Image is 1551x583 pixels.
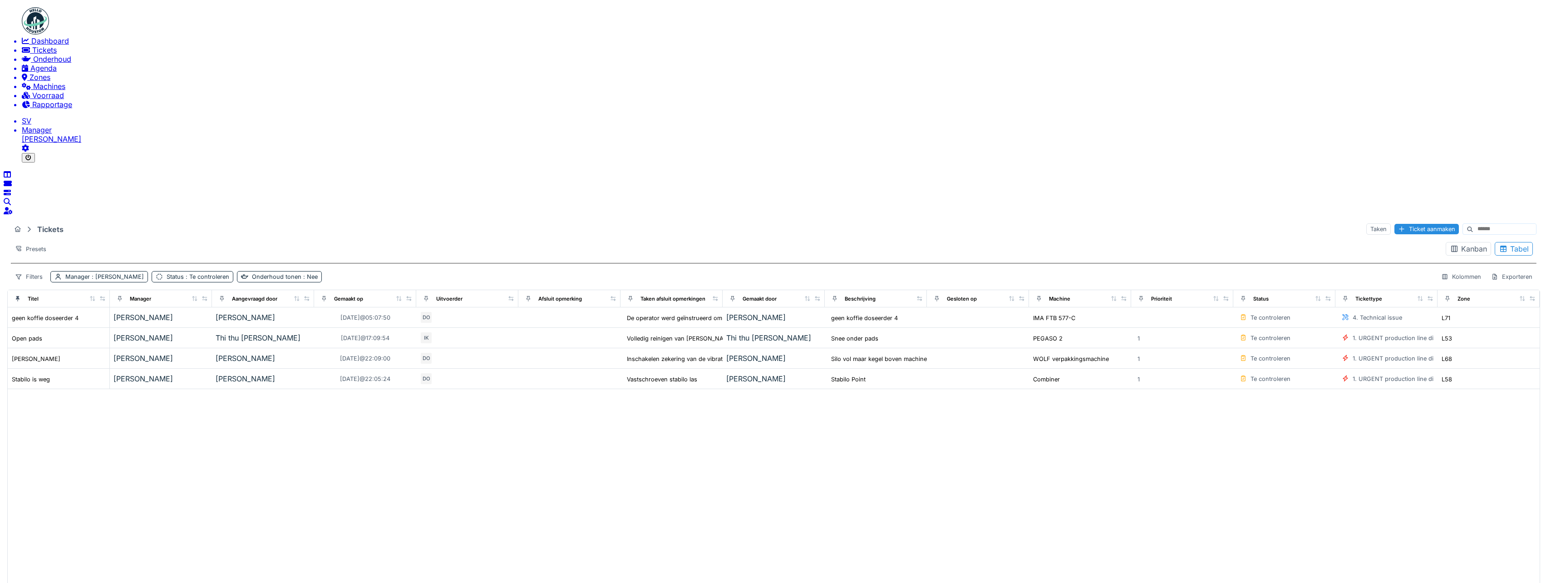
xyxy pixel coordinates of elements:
[22,45,1547,54] a: Tickets
[1049,296,1070,302] div: Machine
[22,36,1547,45] a: Dashboard
[1033,376,1060,383] div: Combiner
[831,315,898,321] div: geen koffie doseerder 4
[22,91,1547,100] a: Voorraad
[947,296,977,302] div: Gesloten op
[436,296,463,302] div: Uitvoerder
[22,64,1547,73] a: Agenda
[11,243,50,255] div: Presets
[12,335,42,342] div: Open pads
[1137,376,1140,383] div: 1
[340,314,390,321] div: [DATE] @ 05:07:50
[30,64,57,73] span: Agenda
[538,296,582,302] div: Afsluit opmerking
[1033,356,1109,362] div: WOLF verpakkingsmachine
[216,313,310,322] div: [PERSON_NAME]
[1033,335,1063,342] div: PEGASO 2
[1251,375,1290,382] div: Te controleren
[1487,271,1536,282] div: Exporteren
[420,352,433,365] div: DO
[1394,224,1459,234] div: Ticket aanmaken
[1442,376,1452,383] div: L58
[340,355,390,362] div: [DATE] @ 22:09:00
[32,91,64,100] span: Voorraad
[640,296,705,302] div: Taken afsluit opmerkingen
[130,296,151,302] div: Manager
[1033,315,1075,321] div: IMA FTB 577-C
[743,296,777,302] div: Gemaakt door
[216,374,310,383] div: [PERSON_NAME]
[33,82,65,91] span: Machines
[831,376,866,383] div: Stabilo Point
[31,36,69,45] span: Dashboard
[1251,355,1290,362] div: Te controleren
[340,375,390,382] div: [DATE] @ 22:05:24
[420,311,433,324] div: DO
[34,225,67,234] strong: Tickets
[1353,314,1402,321] div: 4. Technical issue
[334,296,363,302] div: Gemaakt op
[22,125,1547,143] li: [PERSON_NAME]
[22,54,1547,64] a: Onderhoud
[627,376,697,383] div: Vastschroeven stabilo las
[301,273,318,280] span: : Nee
[1251,314,1290,321] div: Te controleren
[22,116,1547,143] a: SV Manager[PERSON_NAME]
[12,315,79,321] div: geen koffie doseerder 4
[726,374,821,383] div: [PERSON_NAME]
[22,116,1547,125] li: SV
[726,354,821,363] div: [PERSON_NAME]
[33,54,71,64] span: Onderhoud
[1442,315,1450,321] div: L71
[1353,375,1457,382] div: 1. URGENT production line disruption
[22,100,1547,109] a: Rapportage
[252,273,318,280] div: Onderhoud tonen
[1355,296,1382,302] div: Tickettype
[1442,335,1452,342] div: L53
[627,356,763,362] div: Inschakelen zekering van de vibrator die zich o...
[726,313,821,322] div: [PERSON_NAME]
[1353,355,1457,362] div: 1. URGENT production line disruption
[22,7,49,35] img: Badge_color-CXgf-gQk.svg
[1437,271,1485,282] div: Kolommen
[1457,296,1470,302] div: Zone
[113,333,208,342] div: [PERSON_NAME]
[11,271,47,282] div: Filters
[1366,223,1391,235] div: Taken
[216,333,310,342] div: Thi thu [PERSON_NAME]
[1137,335,1140,342] div: 1
[341,335,389,341] div: [DATE] @ 17:09:54
[113,374,208,383] div: [PERSON_NAME]
[22,73,1547,82] a: Zones
[726,333,821,342] div: Thi thu [PERSON_NAME]
[113,354,208,363] div: [PERSON_NAME]
[627,315,770,321] div: De operator werd geïnstrueerd om de tunnel gron...
[1137,356,1140,362] div: 1
[1499,244,1529,253] div: Tabel
[167,273,229,280] div: Status
[420,372,433,385] div: DO
[1353,335,1457,341] div: 1. URGENT production line disruption
[22,82,1547,91] a: Machines
[216,354,310,363] div: [PERSON_NAME]
[831,356,940,362] div: Silo vol maar kegel boven machine leeg
[1442,356,1452,362] div: L68
[22,125,1547,134] div: Manager
[420,331,433,344] div: IK
[831,335,878,342] div: Snee onder pads
[65,273,144,280] div: Manager
[28,296,39,302] div: Titel
[1450,244,1487,253] div: Kanban
[232,296,277,302] div: Aangevraagd door
[32,100,72,109] span: Rapportage
[1251,335,1290,341] div: Te controleren
[113,313,208,322] div: [PERSON_NAME]
[1151,296,1172,302] div: Prioriteit
[184,273,229,280] span: : Te controleren
[627,335,793,342] div: Volledig reinigen van [PERSON_NAME] (rond en de gaatje...
[12,356,60,362] div: [PERSON_NAME]
[90,273,144,280] span: : [PERSON_NAME]
[1253,296,1269,302] div: Status
[30,73,50,82] span: Zones
[845,296,876,302] div: Beschrijving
